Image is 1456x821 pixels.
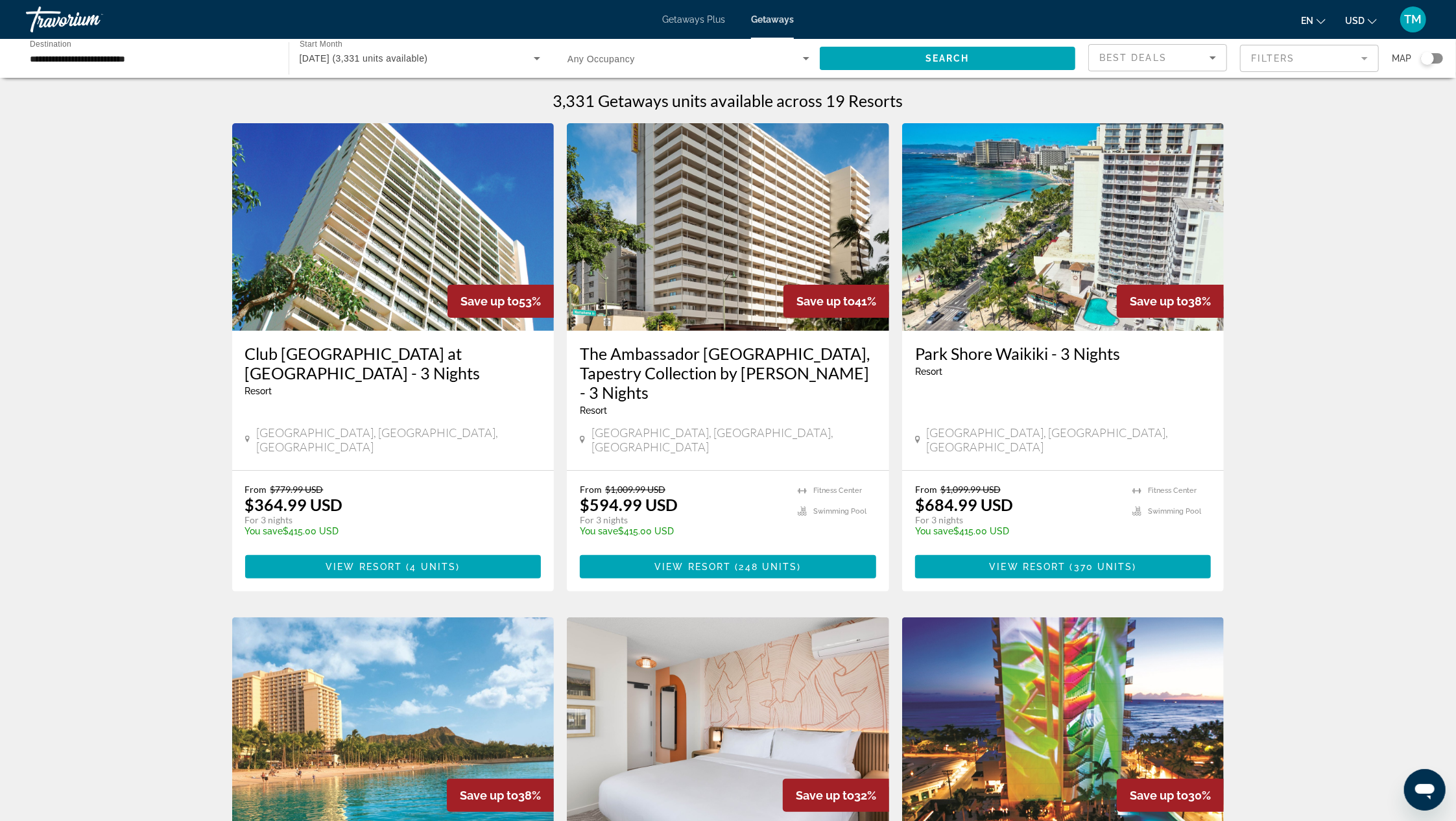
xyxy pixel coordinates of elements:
span: View Resort [989,562,1066,572]
span: View Resort [326,562,402,572]
span: From [245,484,267,495]
span: Search [925,53,970,64]
span: Best Deals [1099,53,1167,63]
span: $1,099.99 USD [940,484,1001,495]
span: Any Occupancy [567,54,635,64]
span: ( ) [731,562,801,572]
button: User Menu [1396,6,1430,33]
span: Save up to [796,294,855,308]
span: Save up to [796,789,854,802]
img: C178E01X.jpg [232,123,555,331]
mat-select: Sort by [1099,50,1216,65]
span: $1,009.99 USD [605,484,665,495]
span: Resort [245,386,272,396]
span: 248 units [739,562,798,572]
div: 38% [1117,285,1224,318]
div: 32% [783,779,889,812]
span: Start Month [300,40,342,49]
span: Destination [30,40,71,48]
button: View Resort(248 units) [580,555,876,578]
span: From [580,484,602,495]
span: Save up to [1130,294,1188,308]
h1: 3,331 Getaways units available across 19 Resorts [553,91,903,110]
div: 30% [1117,779,1224,812]
p: $364.99 USD [245,495,343,514]
span: [GEOGRAPHIC_DATA], [GEOGRAPHIC_DATA], [GEOGRAPHIC_DATA] [256,425,541,454]
span: USD [1345,16,1365,26]
p: $594.99 USD [580,495,678,514]
div: 38% [447,779,554,812]
a: Club [GEOGRAPHIC_DATA] at [GEOGRAPHIC_DATA] - 3 Nights [245,344,542,383]
p: For 3 nights [245,514,529,526]
p: For 3 nights [580,514,785,526]
iframe: Button to launch messaging window [1404,769,1446,811]
span: View Resort [654,562,731,572]
p: $415.00 USD [915,526,1120,536]
span: [GEOGRAPHIC_DATA], [GEOGRAPHIC_DATA], [GEOGRAPHIC_DATA] [927,425,1211,454]
span: ( ) [1066,562,1137,572]
span: Save up to [1130,789,1188,802]
span: en [1301,16,1313,26]
a: The Ambassador [GEOGRAPHIC_DATA], Tapestry Collection by [PERSON_NAME] - 3 Nights [580,344,876,402]
a: Getaways Plus [662,14,725,25]
a: Travorium [26,3,156,36]
button: Change language [1301,11,1326,30]
div: 41% [783,285,889,318]
button: Search [820,47,1076,70]
span: Resort [580,405,607,416]
span: Fitness Center [1148,486,1197,495]
p: $415.00 USD [580,526,785,536]
span: 370 units [1074,562,1133,572]
span: You save [580,526,618,536]
span: Resort [915,366,942,377]
button: Change currency [1345,11,1377,30]
p: For 3 nights [915,514,1120,526]
p: $684.99 USD [915,495,1013,514]
button: Filter [1240,44,1379,73]
span: Save up to [460,789,518,802]
span: From [915,484,937,495]
span: 4 units [411,562,457,572]
img: RN97E01X.jpg [567,123,889,331]
span: Swimming Pool [1148,507,1201,516]
p: $415.00 USD [245,526,529,536]
span: You save [915,526,953,536]
span: Map [1392,49,1411,67]
span: Save up to [460,294,519,308]
span: TM [1405,13,1422,26]
span: Fitness Center [813,486,862,495]
span: Swimming Pool [813,507,866,516]
button: View Resort(4 units) [245,555,542,578]
div: 53% [448,285,554,318]
a: Getaways [751,14,794,25]
span: [DATE] (3,331 units available) [300,53,428,64]
a: Park Shore Waikiki - 3 Nights [915,344,1211,363]
span: You save [245,526,283,536]
span: [GEOGRAPHIC_DATA], [GEOGRAPHIC_DATA], [GEOGRAPHIC_DATA] [591,425,876,454]
button: View Resort(370 units) [915,555,1211,578]
span: $779.99 USD [270,484,324,495]
span: ( ) [402,562,460,572]
img: RT85E01X.jpg [902,123,1224,331]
